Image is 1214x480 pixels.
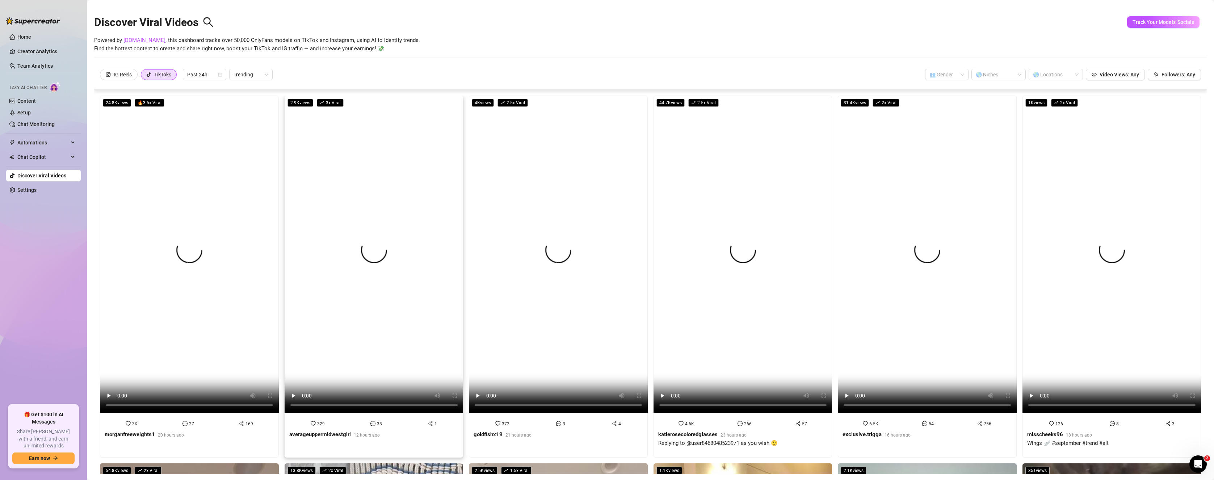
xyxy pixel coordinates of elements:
[838,96,1017,458] a: 31.4Kviewsrise2x Viral6.5K54756exclusive.trigga16 hours ago
[1025,467,1050,475] span: 351 views
[469,96,648,458] a: 4Kviewsrise2.5x Viral37234goldfishx1921 hours ago
[802,421,807,426] span: 57
[29,455,50,461] span: Earn now
[501,467,532,475] span: 1.5 x Viral
[1127,16,1200,28] button: Track Your Models' Socials
[1165,421,1171,426] span: share-alt
[17,137,69,148] span: Automations
[738,421,743,426] span: message
[53,456,58,461] span: arrow-right
[977,421,982,426] span: share-alt
[1110,421,1115,426] span: message
[863,421,868,426] span: heart
[1172,421,1175,426] span: 3
[106,72,111,77] span: instagram
[100,96,279,458] a: 24.8Kviews🔥3.5x Viral3K27169morganfreeweights120 hours ago
[105,431,155,438] strong: morganfreeweights1
[354,433,380,438] span: 12 hours ago
[656,99,685,107] span: 44.7K views
[17,34,31,40] a: Home
[656,467,682,475] span: 1.1K views
[126,421,131,426] span: heart
[1204,455,1210,461] span: 2
[10,84,47,91] span: Izzy AI Chatter
[370,421,375,426] span: message
[679,421,684,426] span: heart
[9,155,14,160] img: Chat Copilot
[135,467,161,475] span: 2 x Viral
[1162,72,1195,77] span: Followers: Any
[285,96,463,458] a: 2.9Kviewsrise3x Viral329331averageuppermidwestgirl12 hours ago
[556,421,561,426] span: message
[287,99,313,107] span: 2.9K views
[17,151,69,163] span: Chat Copilot
[1189,455,1207,473] iframe: Intercom live chat
[158,433,184,438] span: 20 hours ago
[841,467,866,475] span: 2.1K views
[873,99,899,107] span: 2 x Viral
[94,36,420,53] span: Powered by , this dashboard tracks over 50,000 OnlyFans models on TikTok and Instagram, using AI ...
[795,421,801,426] span: share-alt
[182,421,188,426] span: message
[187,69,222,80] span: Past 24h
[154,69,171,80] div: TikToks
[218,72,222,77] span: calendar
[17,121,55,127] a: Chat Monitoring
[1027,431,1063,438] strong: misscheeks96
[1055,421,1063,426] span: 126
[497,99,528,107] span: 2.5 x Viral
[843,431,882,438] strong: exclusive.trigga
[929,421,934,426] span: 54
[1086,69,1145,80] button: Video Views: Any
[504,468,508,473] span: rise
[203,17,214,28] span: search
[474,431,503,438] strong: goldfishx19
[9,140,15,146] span: thunderbolt
[502,421,509,426] span: 372
[500,101,505,105] span: rise
[885,433,911,438] span: 16 hours ago
[239,421,244,426] span: share-alt
[658,439,778,448] div: Replying to @user8468048523971 as you wish 😉
[1022,96,1201,458] a: 1Kviewsrise2x Viral12683misscheeks9618 hours agoWings 🪽 #september #trend #alt
[317,421,325,426] span: 329
[245,421,253,426] span: 169
[17,110,31,115] a: Setup
[12,411,75,425] span: 🎁 Get $100 in AI Messages
[17,46,75,57] a: Creator Analytics
[1116,421,1119,426] span: 8
[17,98,36,104] a: Content
[612,421,617,426] span: share-alt
[50,81,61,92] img: AI Chatter
[434,421,437,426] span: 1
[94,16,214,29] h2: Discover Viral Videos
[1154,72,1159,77] span: team
[12,428,75,450] span: Share [PERSON_NAME] with a friend, and earn unlimited rewards
[146,72,151,77] span: tik-tok
[377,421,382,426] span: 33
[869,421,878,426] span: 6.5K
[658,431,718,438] strong: katierosecoloredglasses
[495,421,500,426] span: heart
[984,421,991,426] span: 756
[17,63,53,69] a: Team Analytics
[319,467,346,475] span: 2 x Viral
[1066,433,1092,438] span: 18 hours ago
[103,467,131,475] span: 54.8K views
[428,421,433,426] span: share-alt
[618,421,621,426] span: 4
[234,69,268,80] span: Trending
[472,467,497,475] span: 2.5K views
[654,96,832,458] a: 44.7Kviewsrise2.5x Viral4.6K26657katierosecoloredglasses23 hours agoReplying to @user846804852397...
[688,99,719,107] span: 2.5 x Viral
[287,467,316,475] span: 13.8K views
[1148,69,1201,80] button: Followers: Any
[922,421,927,426] span: message
[505,433,532,438] span: 21 hours ago
[322,468,327,473] span: rise
[691,101,696,105] span: rise
[17,173,66,178] a: Discover Viral Videos
[1051,99,1078,107] span: 2 x Viral
[289,431,351,438] strong: averageuppermidwestgirl
[1092,72,1097,77] span: eye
